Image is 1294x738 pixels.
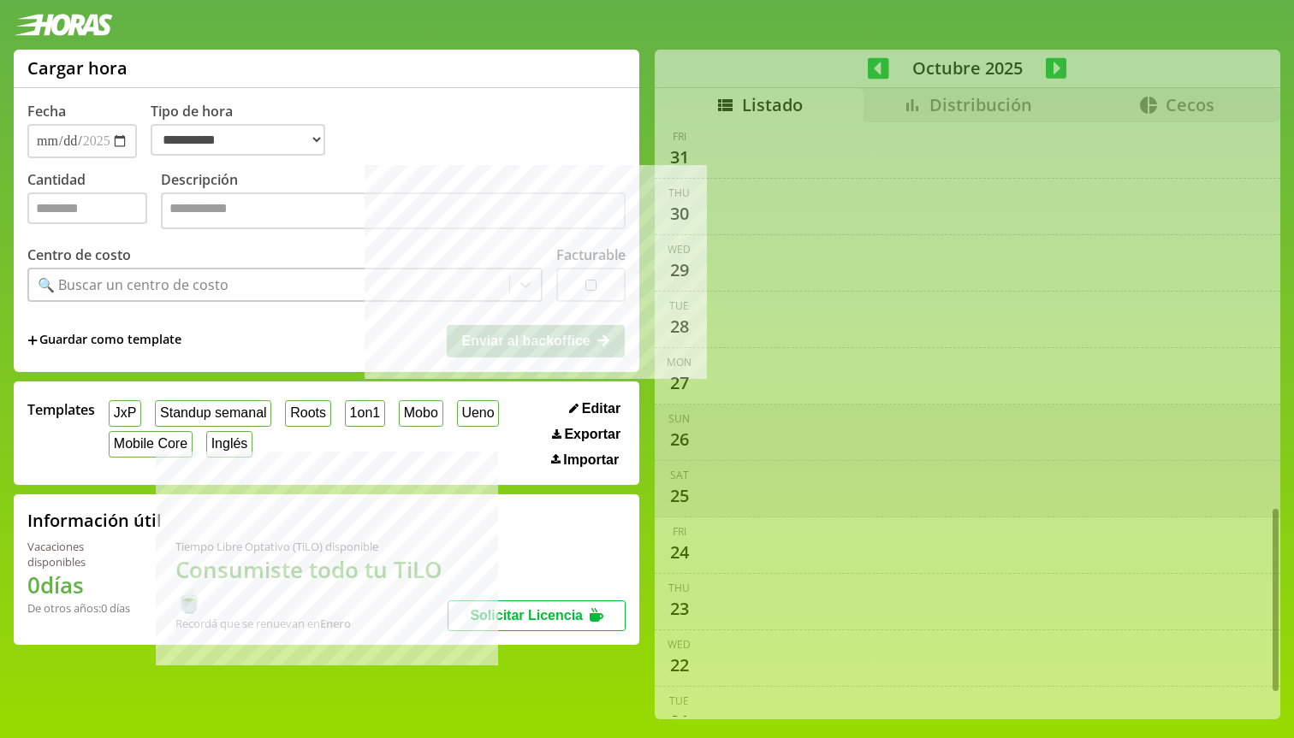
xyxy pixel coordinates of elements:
button: Mobile Core [109,431,193,458]
button: JxP [109,400,141,427]
div: Tiempo Libre Optativo (TiLO) disponible [175,539,448,554]
select: Tipo de hora [151,124,325,156]
button: Inglés [206,431,252,458]
span: +Guardar como template [27,331,181,350]
label: Descripción [161,170,626,233]
img: logotipo [14,14,113,36]
label: Facturable [556,245,626,264]
button: 1on1 [345,400,385,427]
span: Editar [582,401,620,416]
div: 🔍 Buscar un centro de costo [38,275,229,294]
input: Cantidad [27,192,147,224]
h1: 0 días [27,570,134,600]
span: + [27,331,38,350]
div: Vacaciones disponibles [27,539,134,570]
label: Tipo de hora [151,102,339,158]
span: Importar [563,452,619,468]
button: Roots [285,400,330,427]
button: Ueno [457,400,500,427]
label: Centro de costo [27,245,131,264]
span: Solicitar Licencia [470,608,583,623]
label: Cantidad [27,170,161,233]
button: Standup semanal [155,400,271,427]
label: Fecha [27,102,66,121]
span: Exportar [564,427,620,442]
button: Mobo [399,400,443,427]
b: Enero [320,616,351,631]
h1: Consumiste todo tu TiLO 🍵 [175,554,448,616]
button: Solicitar Licencia [448,600,626,631]
span: Templates [27,400,95,419]
h2: Información útil [27,509,162,532]
h1: Cargar hora [27,56,128,80]
textarea: Descripción [161,192,626,229]
div: Recordá que se renuevan en [175,616,448,631]
button: Exportar [547,426,626,443]
button: Editar [564,400,626,417]
div: De otros años: 0 días [27,600,134,616]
